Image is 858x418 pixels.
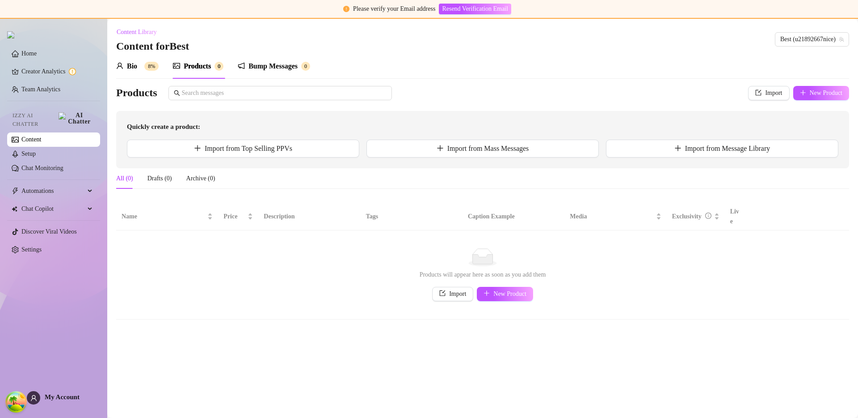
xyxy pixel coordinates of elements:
button: New Product [477,287,533,301]
span: Import [765,90,782,97]
th: Name [116,203,218,230]
button: Import from Mass Messages [366,140,599,158]
span: notification [238,62,245,69]
button: Import [748,86,789,100]
span: search [174,90,180,96]
span: Resend Verification Email [442,5,508,13]
span: Import from Top Selling PPVs [205,145,292,153]
button: Import from Top Selling PPVs [127,140,359,158]
span: New Product [493,290,526,298]
th: Media [564,203,666,230]
button: Import [432,287,473,301]
h3: Content for Best [116,39,189,54]
span: Izzy AI Chatter [13,111,55,128]
span: plus [800,90,806,96]
span: Best (u21892667nice) [780,33,844,46]
div: All (0) [116,174,133,183]
span: Import [449,290,466,298]
button: Import from Message Library [606,140,838,158]
a: Creator Analytics exclamation-circle [21,64,93,79]
a: Setup [21,150,36,157]
a: Settings [21,246,42,253]
button: Open Tanstack query devtools [7,393,25,411]
span: user [30,395,37,401]
sup: 0 [301,62,310,71]
span: Media [570,212,654,222]
th: Description [258,203,360,230]
div: Exclusivity [672,212,702,222]
span: Import from Message Library [685,145,770,153]
strong: Quickly create a product: [127,123,200,130]
span: info-circle [705,213,711,219]
div: Archive (0) [186,174,215,183]
img: AI Chatter [59,112,93,125]
th: Caption Example [463,203,564,230]
span: thunderbolt [12,188,19,195]
span: team [839,37,844,42]
button: Content Library [116,25,164,39]
div: Bump Messages [248,61,298,72]
th: Live [725,203,747,230]
div: Drafts (0) [147,174,172,183]
th: Price [218,203,258,230]
span: plus [194,145,201,152]
span: New Product [810,90,843,97]
span: exclamation-circle [343,6,349,12]
img: Chat Copilot [12,206,17,212]
h3: Products [116,86,157,100]
button: Resend Verification Email [439,4,511,14]
input: Search messages [182,88,387,98]
div: Products [184,61,211,72]
button: New Product [793,86,850,100]
sup: 8% [144,62,159,71]
img: logo.svg [7,31,14,38]
div: Bio [127,61,137,72]
sup: 0 [214,62,223,71]
span: Import from Mass Messages [447,145,529,153]
span: Name [122,212,206,222]
th: Tags [361,203,463,230]
span: plus [484,290,490,296]
span: plus [437,145,444,152]
span: My Account [45,393,80,401]
a: Discover Viral Videos [21,228,77,235]
a: Chat Monitoring [21,165,63,171]
span: import [755,90,761,96]
a: Content [21,136,41,143]
span: import [439,290,446,296]
a: Home [21,50,37,57]
span: Content Library [117,29,157,36]
span: Chat Copilot [21,202,85,216]
div: Please verify your Email address [353,4,435,14]
span: picture [173,62,180,69]
a: Team Analytics [21,86,60,93]
span: Price [223,212,246,222]
div: Products will appear here as soon as you add them [125,270,840,280]
span: plus [674,145,681,152]
span: user [116,62,123,69]
span: Automations [21,184,85,198]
